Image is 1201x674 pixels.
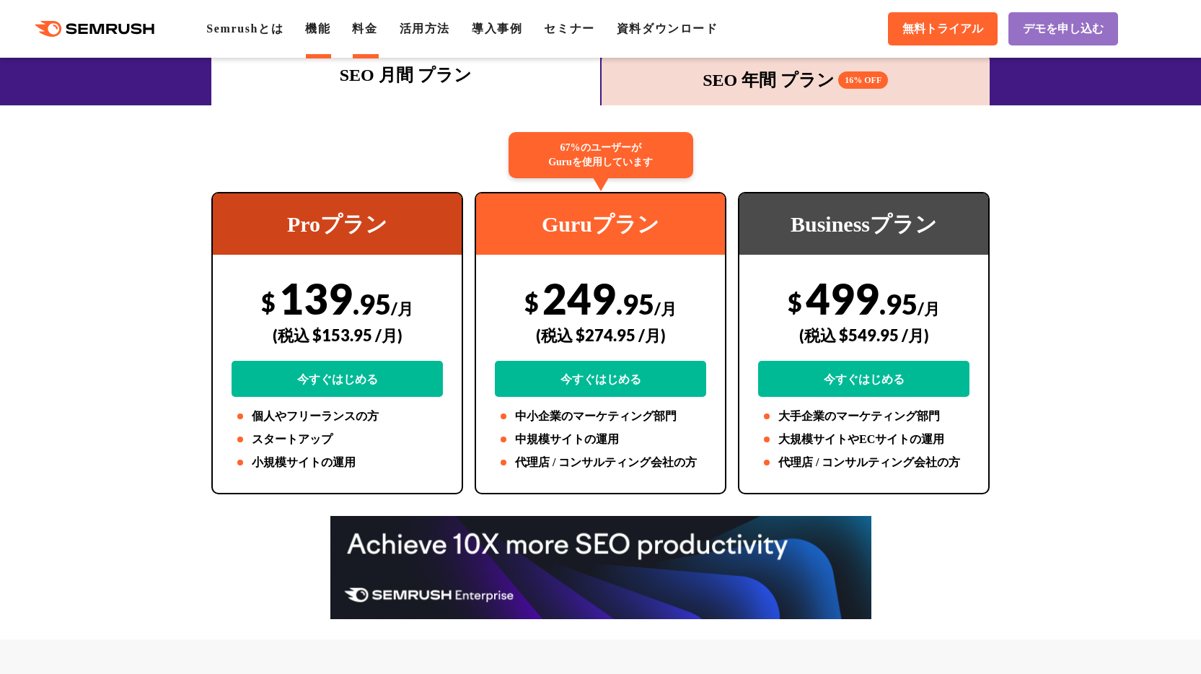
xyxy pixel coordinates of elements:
div: 139 [232,273,443,397]
a: 導入事例 [472,22,522,35]
a: 料金 [352,22,377,35]
a: Semrushとは [206,22,283,35]
li: 大手企業のマーケティング部門 [758,408,969,425]
span: $ [261,287,276,317]
li: 大規模サイトやECサイトの運用 [758,431,969,448]
span: .95 [353,287,391,320]
li: 中小企業のマーケティング部門 [495,408,706,425]
span: $ [788,287,802,317]
div: SEO 月間 プラン [219,62,593,88]
li: 代理店 / コンサルティング会社の方 [495,454,706,471]
span: デモを申し込む [1023,22,1104,37]
div: Businessプラン [739,193,988,255]
span: 無料トライアル [902,22,983,37]
li: 小規模サイトの運用 [232,454,443,471]
a: 今すぐはじめる [495,361,706,397]
div: Guruプラン [476,193,725,255]
li: 中規模サイトの運用 [495,431,706,448]
a: セミナー [544,22,594,35]
a: デモを申し込む [1008,12,1118,45]
span: /月 [654,299,677,318]
a: 活用方法 [400,22,450,35]
a: 今すぐはじめる [232,361,443,397]
a: 無料トライアル [888,12,998,45]
div: 67%のユーザーが Guruを使用しています [509,132,693,178]
span: 16% OFF [838,71,888,89]
a: 資料ダウンロード [617,22,718,35]
div: 249 [495,273,706,397]
div: (税込 $274.95 /月) [495,310,706,361]
span: /月 [918,299,940,318]
a: 機能 [305,22,330,35]
div: SEO 年間 プラン [609,67,983,93]
span: /月 [391,299,413,318]
span: .95 [616,287,654,320]
div: 499 [758,273,969,397]
span: .95 [879,287,918,320]
div: (税込 $549.95 /月) [758,310,969,361]
div: (税込 $153.95 /月) [232,310,443,361]
li: スタートアップ [232,431,443,448]
span: $ [524,287,539,317]
div: Proプラン [213,193,462,255]
li: 個人やフリーランスの方 [232,408,443,425]
a: 今すぐはじめる [758,361,969,397]
li: 代理店 / コンサルティング会社の方 [758,454,969,471]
